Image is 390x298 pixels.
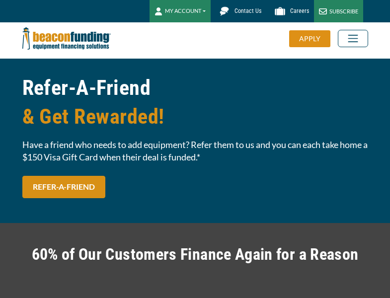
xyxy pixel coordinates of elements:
span: Contact Us [234,7,261,14]
h1: Refer-A-Friend [22,74,368,131]
h2: 60% of Our Customers Finance Again for a Reason [22,243,368,266]
img: Beacon Funding Careers [271,2,289,20]
img: Beacon Funding chat [216,2,233,20]
a: Careers [266,2,314,20]
span: Careers [290,7,309,14]
a: Contact Us [211,2,266,20]
a: APPLY [289,30,338,47]
span: & Get Rewarded! [22,102,368,131]
img: Beacon Funding Corporation logo [22,22,111,55]
a: REFER-A-FRIEND [22,176,105,198]
span: Have a friend who needs to add equipment? Refer them to us and you can each take home a $150 Visa... [22,139,368,163]
div: APPLY [289,30,330,47]
button: Toggle navigation [338,30,368,47]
